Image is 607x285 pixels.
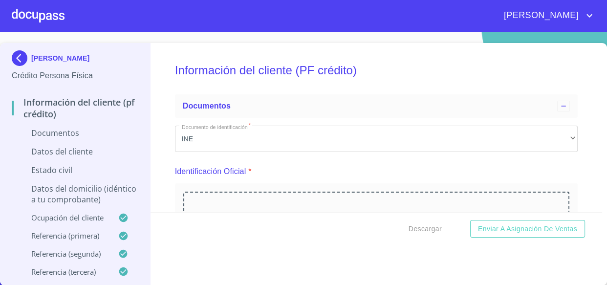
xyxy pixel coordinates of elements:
[405,220,446,238] button: Descargar
[470,220,585,238] button: Enviar a Asignación de Ventas
[12,96,138,120] p: Información del cliente (PF crédito)
[175,166,246,177] p: Identificación Oficial
[12,249,118,259] p: Referencia (segunda)
[183,102,231,110] span: Documentos
[12,231,118,241] p: Referencia (primera)
[31,54,89,62] p: [PERSON_NAME]
[175,94,578,118] div: Documentos
[175,50,578,90] h5: Información del cliente (PF crédito)
[12,165,138,175] p: Estado Civil
[497,8,584,23] span: [PERSON_NAME]
[12,50,138,70] div: [PERSON_NAME]
[478,223,577,235] span: Enviar a Asignación de Ventas
[12,267,118,277] p: Referencia (tercera)
[12,50,31,66] img: Docupass spot blue
[12,70,138,82] p: Crédito Persona Física
[12,128,138,138] p: Documentos
[497,8,595,23] button: account of current user
[12,213,118,222] p: Ocupación del Cliente
[12,146,138,157] p: Datos del cliente
[12,183,138,205] p: Datos del domicilio (idéntico a tu comprobante)
[409,223,442,235] span: Descargar
[175,126,578,152] div: INE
